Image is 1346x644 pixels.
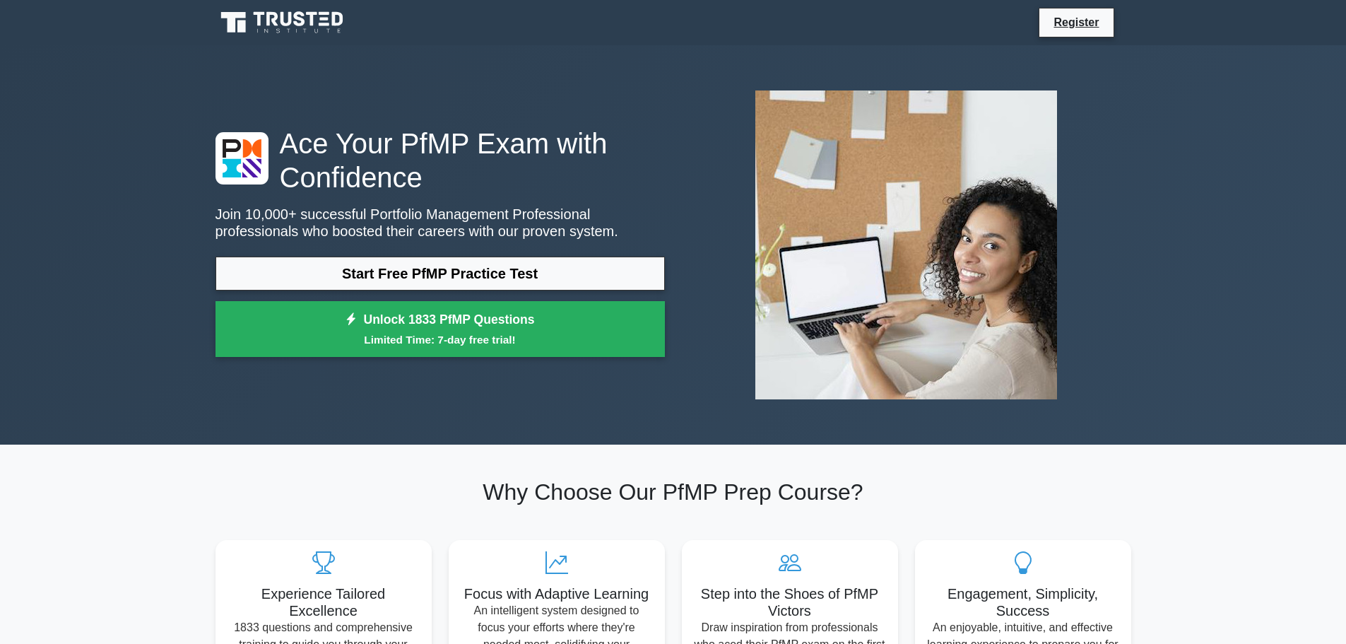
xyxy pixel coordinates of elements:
h5: Focus with Adaptive Learning [460,585,654,602]
h1: Ace Your PfMP Exam with Confidence [216,127,665,194]
a: Register [1045,13,1107,31]
h5: Engagement, Simplicity, Success [926,585,1120,619]
h2: Why Choose Our PfMP Prep Course? [216,479,1131,505]
small: Limited Time: 7-day free trial! [233,332,647,348]
p: Join 10,000+ successful Portfolio Management Professional professionals who boosted their careers... [216,206,665,240]
a: Unlock 1833 PfMP QuestionsLimited Time: 7-day free trial! [216,301,665,358]
h5: Step into the Shoes of PfMP Victors [693,585,887,619]
h5: Experience Tailored Excellence [227,585,420,619]
a: Start Free PfMP Practice Test [216,257,665,291]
